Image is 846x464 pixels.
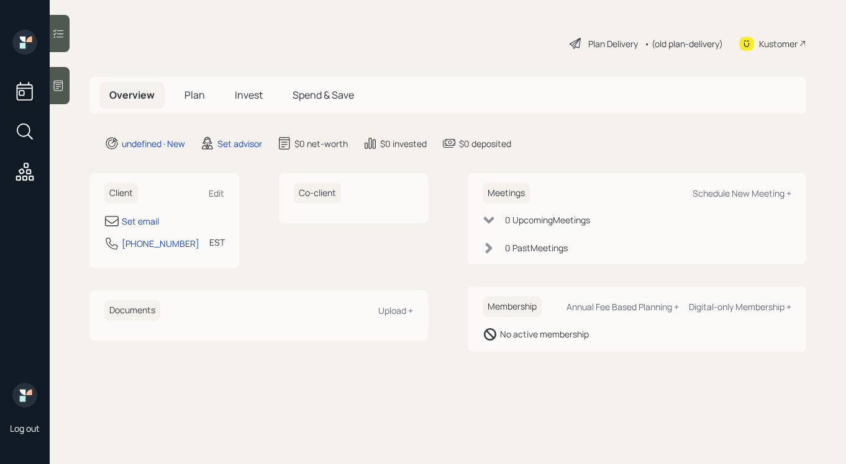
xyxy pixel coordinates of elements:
[588,37,638,50] div: Plan Delivery
[109,88,155,102] span: Overview
[566,301,679,313] div: Annual Fee Based Planning +
[104,300,160,321] h6: Documents
[10,422,40,434] div: Log out
[293,88,354,102] span: Spend & Save
[294,137,348,150] div: $0 net-worth
[505,213,590,226] div: 0 Upcoming Meeting s
[209,236,225,249] div: EST
[209,187,224,199] div: Edit
[483,297,542,317] h6: Membership
[693,187,791,199] div: Schedule New Meeting +
[184,88,205,102] span: Plan
[122,215,159,228] div: Set email
[378,305,413,316] div: Upload +
[759,37,798,50] div: Kustomer
[483,183,530,203] h6: Meetings
[294,183,341,203] h6: Co-client
[104,183,138,203] h6: Client
[644,37,723,50] div: • (old plan-delivery)
[122,237,199,250] div: [PHONE_NUMBER]
[217,137,262,150] div: Set advisor
[122,137,185,150] div: undefined · New
[459,137,511,150] div: $0 deposited
[689,301,791,313] div: Digital-only Membership +
[12,383,37,408] img: retirable_logo.png
[380,137,427,150] div: $0 invested
[235,88,263,102] span: Invest
[500,328,589,341] div: No active membership
[505,241,568,254] div: 0 Past Meeting s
